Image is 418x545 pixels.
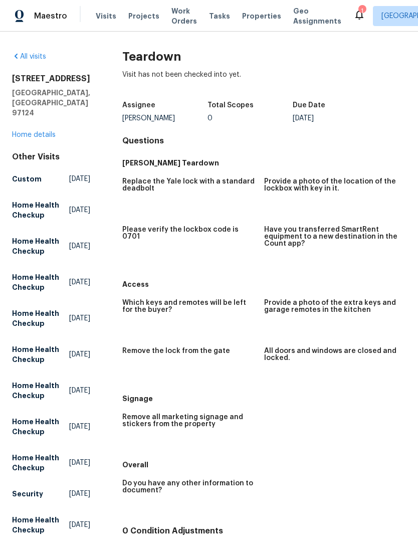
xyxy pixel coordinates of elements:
[69,386,90,396] span: [DATE]
[12,511,90,539] a: Home Health Checkup[DATE]
[122,347,230,354] h5: Remove the lock from the gate
[122,414,256,428] h5: Remove all marketing signage and stickers from the property
[69,277,90,287] span: [DATE]
[122,226,256,240] h5: Please verify the lockbox code is 0701
[12,340,90,369] a: Home Health Checkup[DATE]
[12,515,69,535] h5: Home Health Checkup
[122,526,406,536] h4: 0 Condition Adjustments
[12,196,90,224] a: Home Health Checkup[DATE]
[12,200,69,220] h5: Home Health Checkup
[12,485,90,503] a: Security[DATE]
[12,304,90,332] a: Home Health Checkup[DATE]
[69,422,90,432] span: [DATE]
[12,268,90,296] a: Home Health Checkup[DATE]
[12,449,90,477] a: Home Health Checkup[DATE]
[242,11,281,21] span: Properties
[34,11,67,21] span: Maestro
[12,489,43,499] h5: Security
[12,152,90,162] div: Other Visits
[122,299,256,313] h5: Which keys and remotes will be left for the buyer?
[69,458,90,468] span: [DATE]
[12,53,46,60] a: All visits
[12,453,69,473] h5: Home Health Checkup
[69,349,90,359] span: [DATE]
[358,6,365,16] div: 1
[69,313,90,323] span: [DATE]
[122,70,406,96] div: Visit has not been checked into yet.
[122,136,406,146] h4: Questions
[69,489,90,499] span: [DATE]
[12,170,90,188] a: Custom[DATE]
[69,241,90,251] span: [DATE]
[12,344,69,365] h5: Home Health Checkup
[293,115,378,122] div: [DATE]
[293,6,341,26] span: Geo Assignments
[12,413,90,441] a: Home Health Checkup[DATE]
[264,347,398,361] h5: All doors and windows are closed and locked.
[264,178,398,192] h5: Provide a photo of the location of the lockbox with key in it.
[122,102,155,109] h5: Assignee
[122,480,256,494] h5: Do you have any other information to document?
[264,299,398,313] h5: Provide a photo of the extra keys and garage remotes in the kitchen
[12,74,90,84] h2: [STREET_ADDRESS]
[128,11,159,21] span: Projects
[69,205,90,215] span: [DATE]
[12,381,69,401] h5: Home Health Checkup
[122,52,406,62] h2: Teardown
[69,174,90,184] span: [DATE]
[69,520,90,530] span: [DATE]
[12,232,90,260] a: Home Health Checkup[DATE]
[293,102,325,109] h5: Due Date
[12,417,69,437] h5: Home Health Checkup
[122,158,406,168] h5: [PERSON_NAME] Teardown
[12,377,90,405] a: Home Health Checkup[DATE]
[209,13,230,20] span: Tasks
[264,226,398,247] h5: Have you transferred SmartRent equipment to a new destination in the Count app?
[207,102,254,109] h5: Total Scopes
[207,115,293,122] div: 0
[122,115,207,122] div: [PERSON_NAME]
[122,394,406,404] h5: Signage
[171,6,197,26] span: Work Orders
[122,460,406,470] h5: Overall
[12,174,42,184] h5: Custom
[12,131,56,138] a: Home details
[12,88,90,118] h5: [GEOGRAPHIC_DATA], [GEOGRAPHIC_DATA] 97124
[122,279,406,289] h5: Access
[12,308,69,328] h5: Home Health Checkup
[96,11,116,21] span: Visits
[122,178,256,192] h5: Replace the Yale lock with a standard deadbolt
[12,272,69,292] h5: Home Health Checkup
[12,236,69,256] h5: Home Health Checkup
